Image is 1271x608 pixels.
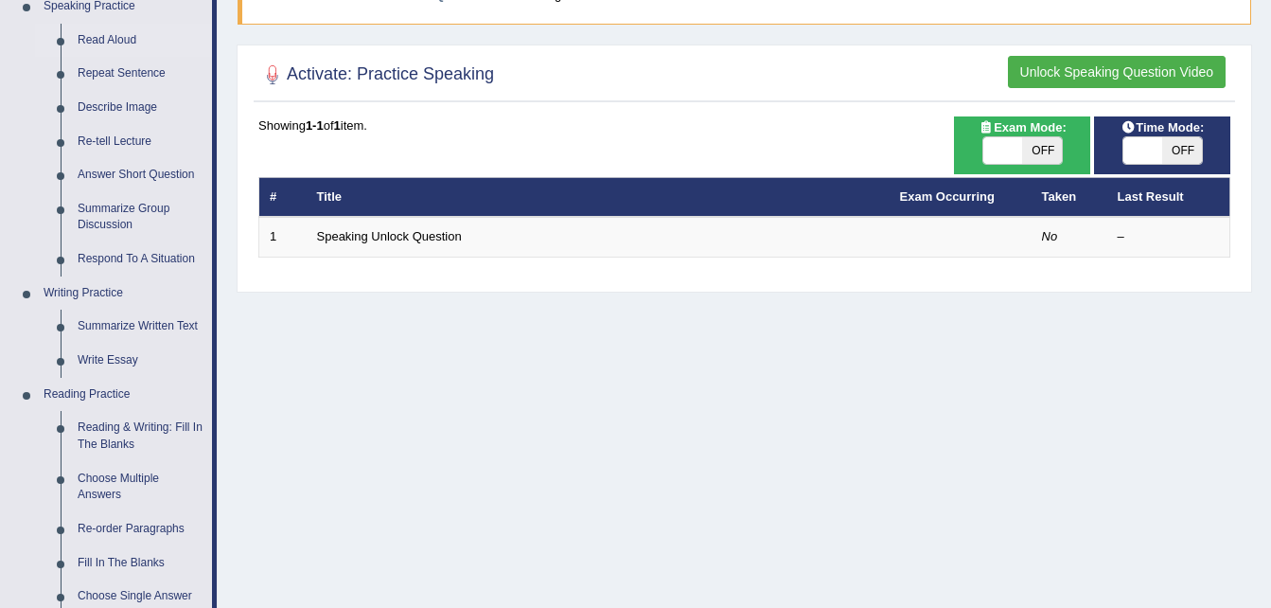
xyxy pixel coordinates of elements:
[35,378,212,412] a: Reading Practice
[1107,177,1230,217] th: Last Result
[69,310,212,344] a: Summarize Written Text
[971,117,1073,137] span: Exam Mode:
[69,57,212,91] a: Repeat Sentence
[1022,137,1062,164] span: OFF
[35,277,212,311] a: Writing Practice
[1008,56,1226,88] button: Unlock Speaking Question Video
[69,125,212,159] a: Re-tell Lecture
[900,189,995,204] a: Exam Occurring
[317,229,462,243] a: Speaking Unlock Question
[69,462,212,512] a: Choose Multiple Answers
[69,242,212,277] a: Respond To A Situation
[307,177,890,217] th: Title
[334,118,341,133] b: 1
[69,344,212,378] a: Write Essay
[69,158,212,192] a: Answer Short Question
[259,217,307,257] td: 1
[258,61,494,89] h2: Activate: Practice Speaking
[1162,137,1202,164] span: OFF
[1113,117,1211,137] span: Time Mode:
[69,24,212,58] a: Read Aloud
[954,116,1090,174] div: Show exams occurring in exams
[1032,177,1107,217] th: Taken
[69,512,212,546] a: Re-order Paragraphs
[1118,228,1220,246] div: –
[258,116,1230,134] div: Showing of item.
[1042,229,1058,243] em: No
[259,177,307,217] th: #
[69,411,212,461] a: Reading & Writing: Fill In The Blanks
[69,192,212,242] a: Summarize Group Discussion
[69,91,212,125] a: Describe Image
[306,118,324,133] b: 1-1
[69,546,212,581] a: Fill In The Blanks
